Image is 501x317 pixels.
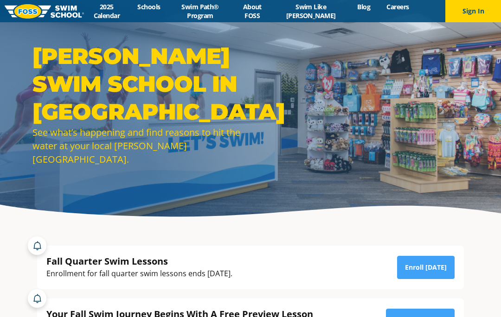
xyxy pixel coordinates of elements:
div: See what’s happening and find reasons to hit the water at your local [PERSON_NAME][GEOGRAPHIC_DATA]. [32,126,246,166]
a: About FOSS [232,2,272,20]
h1: [PERSON_NAME] Swim School in [GEOGRAPHIC_DATA] [32,42,246,126]
a: Enroll [DATE] [397,256,455,279]
a: Blog [349,2,379,11]
a: Careers [379,2,417,11]
a: Schools [129,2,168,11]
img: FOSS Swim School Logo [5,4,84,19]
a: Swim Path® Program [168,2,232,20]
div: Enrollment for fall quarter swim lessons ends [DATE]. [46,267,232,280]
a: 2025 Calendar [84,2,129,20]
a: Swim Like [PERSON_NAME] [272,2,349,20]
div: Fall Quarter Swim Lessons [46,255,232,267]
